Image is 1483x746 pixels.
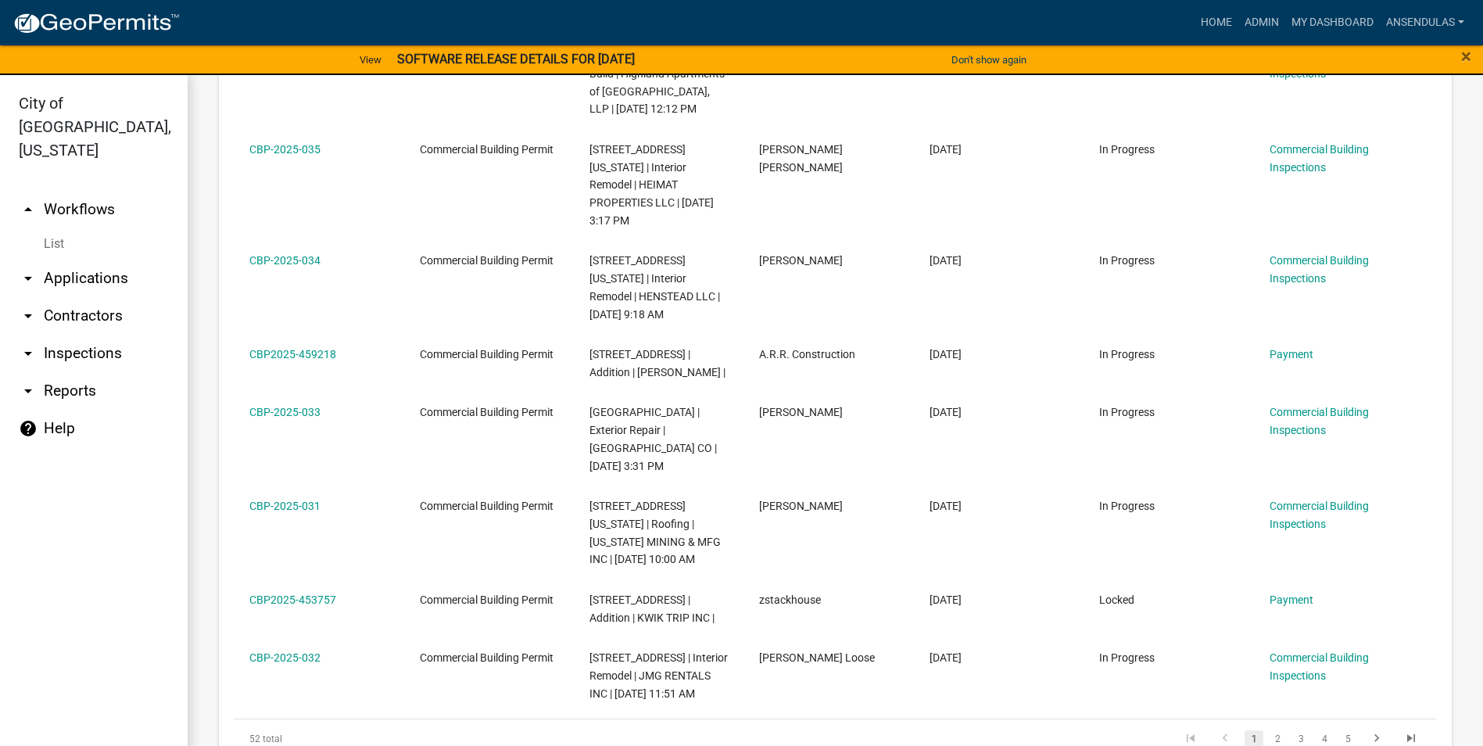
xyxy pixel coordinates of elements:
a: Commercial Building Inspections [1270,500,1369,530]
span: Commercial Building Permit [420,254,553,267]
span: Commercial Building Permit [420,406,553,418]
a: CBP-2025-032 [249,651,321,664]
span: zstackhouse [759,594,821,606]
span: 509 20TH ST N | Addition | ADAM R REINHART | [589,348,725,378]
span: Kristi Andersen Loose [759,651,875,664]
span: × [1461,45,1471,67]
a: Commercial Building Inspections [1270,143,1369,174]
a: My Dashboard [1285,8,1380,38]
span: 4 MINNESOTA ST N | Interior Remodel | HEIMAT PROPERTIES LLC | 08/19/2025 3:17 PM [589,143,714,227]
a: CBP2025-453757 [249,594,336,606]
a: Commercial Building Inspections [1270,406,1369,436]
span: In Progress [1099,254,1155,267]
a: Commercial Building Inspections [1270,254,1369,285]
i: arrow_drop_down [19,344,38,363]
span: Glenn James Hauser [759,143,843,174]
span: 5 MINNESOTA ST N | Interior Remodel | HENSTEAD LLC | 08/13/2025 9:18 AM [589,254,720,320]
span: In Progress [1099,143,1155,156]
a: Payment [1270,348,1313,360]
span: Commercial Building Permit [420,651,553,664]
span: 1700 MINNESOTA ST N | Roofing | MINNESOTA MINING & MFG INC | 08/05/2025 10:00 AM [589,500,721,565]
button: Don't show again [945,47,1033,73]
i: arrow_drop_down [19,382,38,400]
a: Payment [1270,594,1313,606]
a: CBP-2025-034 [249,254,321,267]
i: arrow_drop_up [19,200,38,219]
span: Commercial Building Permit [420,143,553,156]
a: CBP-2025-031 [249,500,321,512]
span: 08/07/2025 [930,254,962,267]
strong: SOFTWARE RELEASE DETAILS FOR [DATE] [397,52,635,66]
span: 1 STATE ST N | Exterior Repair | STATE STREET THEATER CO | 08/05/2025 3:31 PM [589,406,717,472]
span: In Progress [1099,406,1155,418]
span: 1601 BROADWAY ST N | Addition | KWIK TRIP INC | [589,594,715,624]
span: Commercial Building Permit [420,594,553,606]
span: In Progress [1099,348,1155,360]
a: Home [1195,8,1238,38]
span: Chayla Henle [759,254,843,267]
span: Commercial Building Permit [420,348,553,360]
span: 120 3RD ST N | Interior Remodel | JMG RENTALS INC | 08/05/2025 11:51 AM [589,651,728,700]
span: Commercial Building Permit [420,500,553,512]
span: In Progress [1099,500,1155,512]
span: In Progress [1099,651,1155,664]
a: Commercial Building Inspections [1270,49,1369,80]
span: 07/22/2025 [930,651,962,664]
span: Locked [1099,594,1134,606]
span: 07/31/2025 [930,500,962,512]
span: 08/14/2025 [930,143,962,156]
i: arrow_drop_down [19,307,38,325]
span: Danny Boyle [759,500,843,512]
i: help [19,419,38,438]
a: CBP-2025-033 [249,406,321,418]
a: Admin [1238,8,1285,38]
a: View [353,47,388,73]
span: 08/04/2025 [930,406,962,418]
span: Doug [759,406,843,418]
a: CBP2025-459218 [249,348,336,360]
a: Commercial Building Inspections [1270,651,1369,682]
span: 07/23/2025 [930,594,962,606]
i: arrow_drop_down [19,269,38,288]
button: Close [1461,47,1471,66]
span: A.R.R. Construction [759,348,855,360]
span: 08/05/2025 [930,348,962,360]
a: CBP-2025-035 [249,143,321,156]
a: ansendulas [1380,8,1470,38]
